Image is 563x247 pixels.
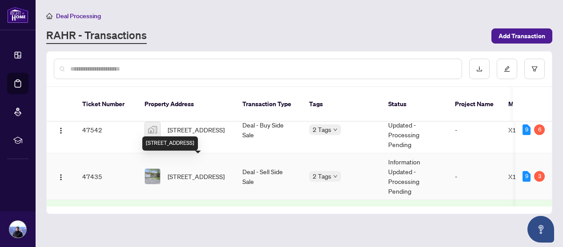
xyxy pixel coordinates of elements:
[531,66,538,72] span: filter
[499,29,545,43] span: Add Transaction
[302,87,381,122] th: Tags
[235,153,302,200] td: Deal - Sell Side Sale
[7,7,28,23] img: logo
[56,12,101,20] span: Deal Processing
[54,169,68,183] button: Logo
[75,153,137,200] td: 47435
[469,59,490,79] button: download
[508,172,544,180] span: X12296999
[448,200,501,247] td: -
[504,66,510,72] span: edit
[142,136,198,151] div: [STREET_ADDRESS]
[235,87,302,122] th: Transaction Type
[534,124,545,135] div: 6
[46,28,147,44] a: RAHR - Transactions
[333,174,338,179] span: down
[9,221,26,238] img: Profile Icon
[145,169,160,184] img: thumbnail-img
[476,66,483,72] span: download
[381,87,448,122] th: Status
[313,171,331,181] span: 2 Tags
[497,59,517,79] button: edit
[448,87,501,122] th: Project Name
[137,87,235,122] th: Property Address
[54,123,68,137] button: Logo
[534,171,545,182] div: 3
[313,124,331,135] span: 2 Tags
[168,125,225,135] span: [STREET_ADDRESS]
[381,107,448,153] td: Information Updated - Processing Pending
[46,13,52,19] span: home
[333,127,338,132] span: down
[491,28,552,44] button: Add Transaction
[527,216,554,243] button: Open asap
[523,124,531,135] div: 9
[145,122,160,137] img: thumbnail-img
[508,126,544,134] span: X12296999
[235,107,302,153] td: Deal - Buy Side Sale
[448,107,501,153] td: -
[75,107,137,153] td: 47542
[381,153,448,200] td: Information Updated - Processing Pending
[57,174,64,181] img: Logo
[448,153,501,200] td: -
[57,127,64,134] img: Logo
[168,171,225,181] span: [STREET_ADDRESS]
[524,59,545,79] button: filter
[75,87,137,122] th: Ticket Number
[75,200,137,247] td: 45159
[501,87,555,122] th: MLS #
[523,171,531,182] div: 9
[381,200,448,247] td: Trade Number Generated - Pending Information
[235,200,302,247] td: Listing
